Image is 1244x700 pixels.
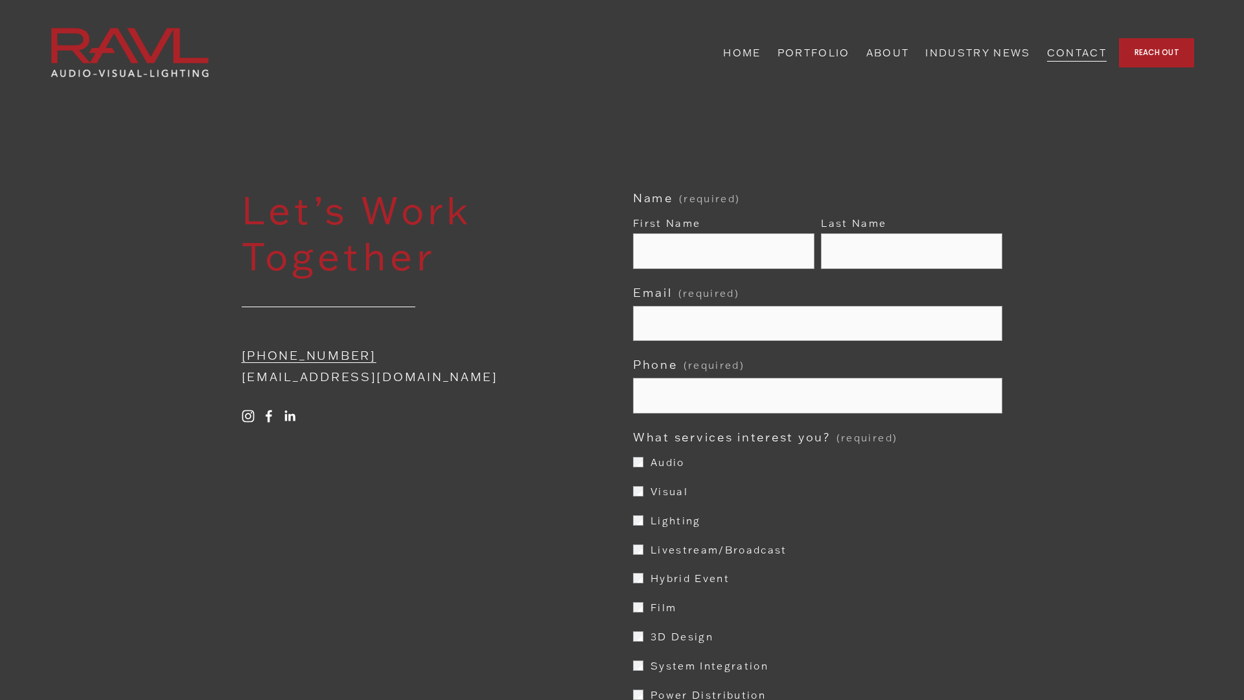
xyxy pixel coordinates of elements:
[684,360,744,371] span: (required)
[866,43,910,63] a: ABOUT
[242,410,255,423] a: Instagram
[633,187,673,209] span: Name
[283,410,296,423] a: LinkedIn
[633,660,643,671] input: System Integration
[242,347,376,363] a: [PHONE_NUMBER]
[777,43,850,63] a: PORTFOLIO
[633,573,643,583] input: Hybrid Event
[651,569,730,587] span: Hybrid Event
[651,627,713,646] span: 3D Design
[242,345,546,388] p: [EMAIL_ADDRESS][DOMAIN_NAME]
[651,657,768,675] span: System Integration
[633,602,643,612] input: Film
[925,43,1030,63] a: INDUSTRY NEWS
[633,515,643,526] input: Lighting
[633,354,678,375] span: Phone
[651,511,701,530] span: Lighting
[651,598,676,616] span: Film
[633,544,643,555] input: Livestream/Broadcast
[723,43,761,63] a: HOME
[633,214,814,233] div: First Name
[651,482,688,500] span: Visual
[633,690,643,700] input: Power Distribution
[633,631,643,642] input: 3D Design
[242,185,484,279] span: Let’s Work Together
[836,428,897,447] span: (required)
[678,284,739,302] span: (required)
[651,453,685,471] span: Audio
[262,410,275,423] a: Facebook
[50,27,209,78] img: RAVL | Sound, Video, Lighting &amp; IT Services for Events, Los Angeles
[1047,43,1107,63] a: CONTACT
[633,282,673,303] span: Email
[633,457,643,467] input: Audio
[651,541,787,559] span: Livestream/Broadcast
[821,214,1002,233] div: Last Name
[633,426,831,448] span: What services interest you?
[1119,38,1194,67] a: REACH OUT
[679,194,740,204] span: (required)
[633,486,643,496] input: Visual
